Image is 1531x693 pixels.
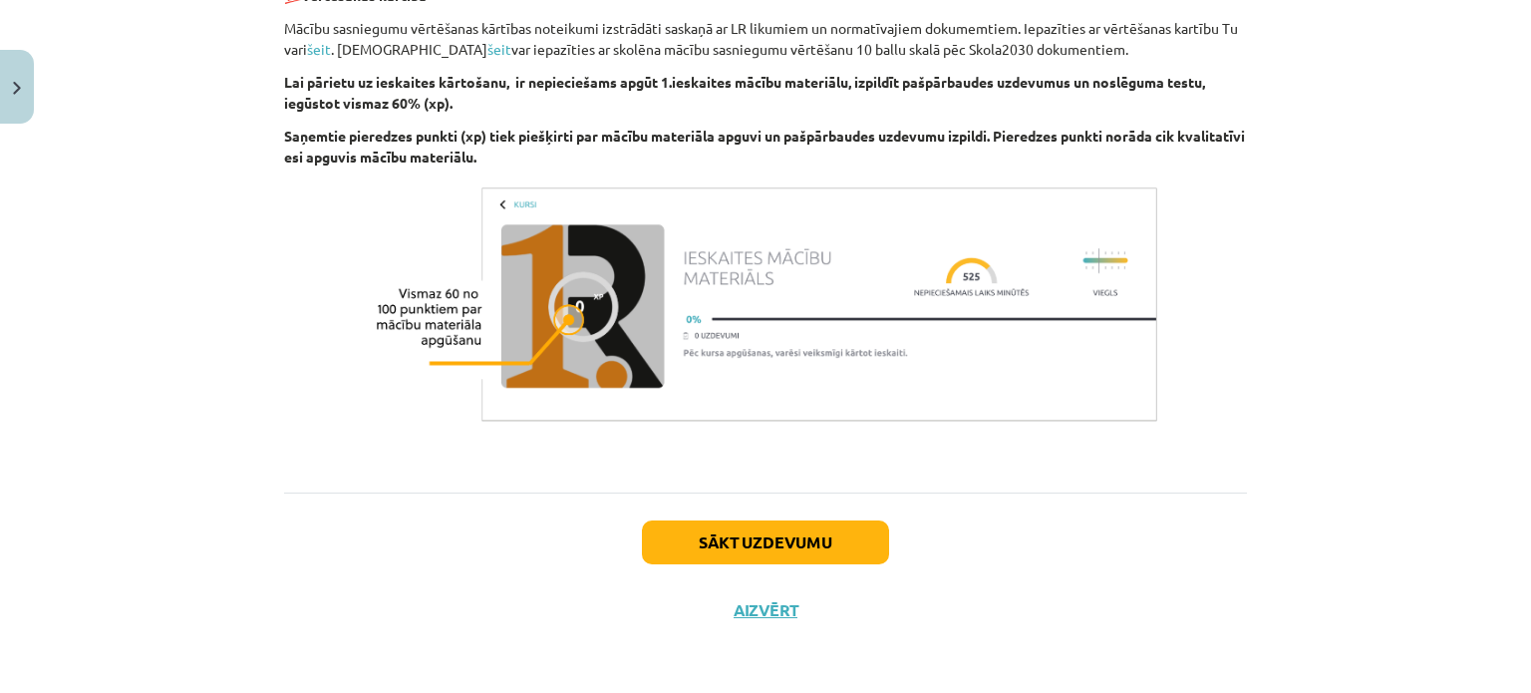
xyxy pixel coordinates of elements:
[487,40,511,58] a: šeit
[13,82,21,95] img: icon-close-lesson-0947bae3869378f0d4975bcd49f059093ad1ed9edebbc8119c70593378902aed.svg
[284,73,1205,112] strong: Lai pārietu uz ieskaites kārtošanu, ir nepieciešams apgūt 1.ieskaites mācību materiālu, izpildīt ...
[642,520,889,564] button: Sākt uzdevumu
[307,40,331,58] a: šeit
[284,127,1245,166] strong: Saņemtie pieredzes punkti (xp) tiek piešķirti par mācību materiāla apguvi un pašpārbaudes uzdevum...
[284,18,1247,60] p: Mācību sasniegumu vērtēšanas kārtības noteikumi izstrādāti saskaņā ar LR likumiem un normatīvajie...
[728,600,803,620] button: Aizvērt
